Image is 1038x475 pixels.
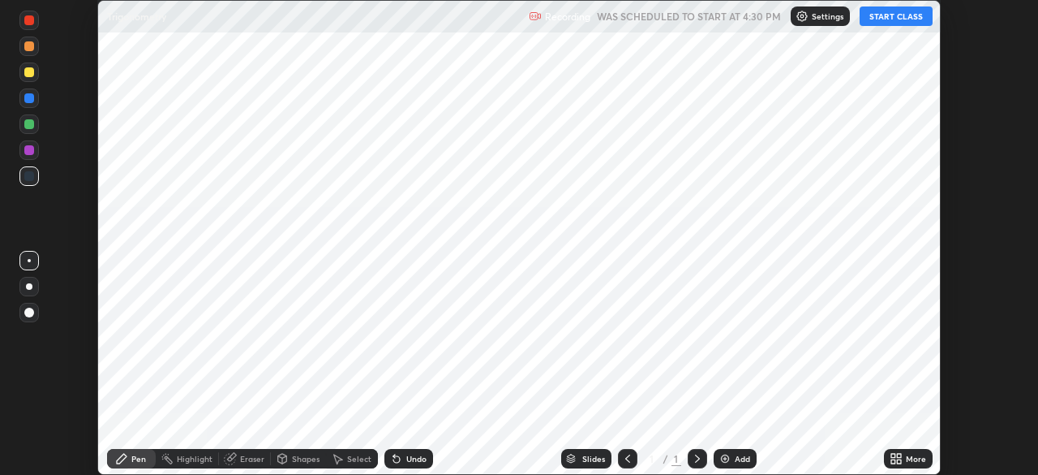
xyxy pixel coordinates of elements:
div: Select [347,455,371,463]
button: START CLASS [860,6,933,26]
div: Highlight [177,455,212,463]
img: add-slide-button [718,452,731,465]
p: Trigonometry [107,10,166,23]
div: More [906,455,926,463]
img: class-settings-icons [796,10,809,23]
img: recording.375f2c34.svg [529,10,542,23]
p: Recording [545,11,590,23]
div: Eraser [240,455,264,463]
div: Shapes [292,455,320,463]
div: Pen [131,455,146,463]
div: 1 [644,454,660,464]
div: Undo [406,455,427,463]
div: 1 [671,451,681,466]
div: Add [735,455,750,463]
div: Slides [582,455,605,463]
h5: WAS SCHEDULED TO START AT 4:30 PM [597,9,781,24]
div: / [663,454,668,464]
p: Settings [812,12,843,20]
